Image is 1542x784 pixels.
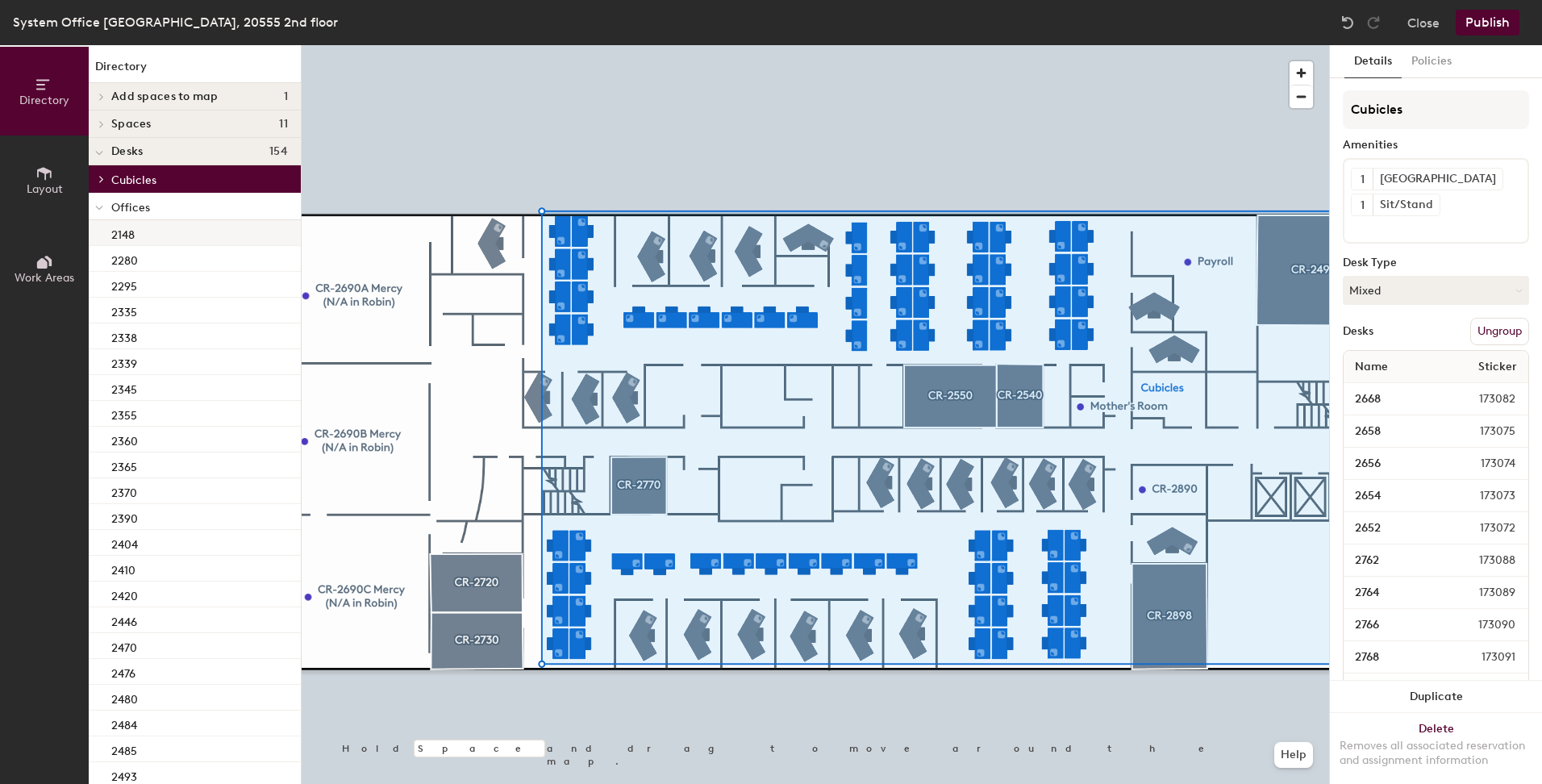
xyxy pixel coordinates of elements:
[1347,549,1440,572] input: Unnamed desk
[1442,455,1525,473] span: 173074
[13,12,338,32] div: System Office [GEOGRAPHIC_DATA], 20555 2nd floor
[111,662,135,681] p: 2476
[269,145,288,158] span: 154
[111,585,138,603] p: 2420
[1441,423,1525,440] span: 173075
[1443,648,1525,666] span: 173091
[1365,15,1382,31] img: Redo
[111,327,137,345] p: 2338
[1456,10,1519,35] button: Publish
[111,249,138,268] p: 2280
[1347,420,1441,443] input: Unnamed desk
[1347,388,1440,411] input: Unnamed desk
[111,559,135,578] p: 2410
[19,94,69,107] span: Directory
[1441,519,1525,537] span: 173072
[1440,552,1525,569] span: 173088
[1347,452,1442,475] input: Unnamed desk
[1343,276,1529,305] button: Mixed
[111,636,137,655] p: 2470
[1274,742,1313,768] button: Help
[279,118,288,131] span: 11
[111,404,137,423] p: 2355
[1330,713,1542,784] button: DeleteRemoves all associated reservation and assignment information
[89,58,301,83] h1: Directory
[15,271,74,285] span: Work Areas
[111,378,137,397] p: 2345
[111,201,150,215] span: Offices
[27,182,63,196] span: Layout
[1330,681,1542,713] button: Duplicate
[111,456,137,474] p: 2365
[1340,15,1356,31] img: Undo
[1441,487,1525,505] span: 173073
[1347,352,1396,382] span: Name
[111,145,143,158] span: Desks
[1440,584,1525,602] span: 173089
[111,430,138,448] p: 2360
[1340,739,1532,768] div: Removes all associated reservation and assignment information
[1440,390,1525,408] span: 173082
[111,740,137,758] p: 2485
[111,275,137,294] p: 2295
[1347,485,1441,507] input: Unnamed desk
[1347,614,1440,636] input: Unnamed desk
[1344,45,1402,78] button: Details
[111,223,135,242] p: 2148
[111,352,137,371] p: 2339
[111,118,152,131] span: Spaces
[111,173,156,187] span: Cubicles
[1373,169,1502,190] div: [GEOGRAPHIC_DATA]
[1402,45,1461,78] button: Policies
[1440,616,1525,634] span: 173090
[1347,582,1440,604] input: Unnamed desk
[284,90,288,103] span: 1
[1347,678,1441,701] input: Unnamed desk
[111,507,138,526] p: 2390
[111,533,138,552] p: 2404
[1361,197,1365,214] span: 1
[111,301,137,319] p: 2335
[111,688,138,707] p: 2480
[1343,139,1529,152] div: Amenities
[111,611,137,629] p: 2446
[1343,256,1529,269] div: Desk Type
[111,714,137,732] p: 2484
[1373,194,1440,215] div: Sit/Stand
[1470,318,1529,345] button: Ungroup
[1352,194,1373,215] button: 1
[1347,517,1441,540] input: Unnamed desk
[1352,169,1373,190] button: 1
[1470,352,1525,382] span: Sticker
[111,765,137,784] p: 2493
[1343,325,1373,338] div: Desks
[111,482,137,500] p: 2370
[1347,646,1443,669] input: Unnamed desk
[1407,10,1440,35] button: Close
[1361,171,1365,188] span: 1
[111,90,219,103] span: Add spaces to map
